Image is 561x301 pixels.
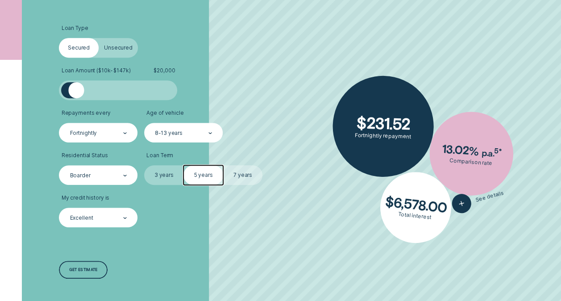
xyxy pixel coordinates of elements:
label: Unsecured [99,38,138,58]
span: Age of vehicle [146,110,183,117]
div: Excellent [70,214,93,221]
span: Loan Amount ( $10k - $147k ) [62,67,131,74]
div: Fortnightly [70,130,97,137]
div: 8-13 years [155,130,183,137]
span: Loan Type [62,25,88,32]
label: 3 years [144,165,183,185]
div: Boarder [70,172,91,179]
button: See details [450,183,506,215]
span: $ 20,000 [154,67,175,74]
span: Residential Status [62,152,108,159]
span: See details [475,189,504,203]
span: Repayments every [62,110,111,117]
span: My credit history is [62,195,110,201]
label: 7 years [223,165,262,185]
label: 5 years [183,165,223,185]
span: Loan Term [146,152,173,159]
label: Secured [59,38,98,58]
a: Get estimate [59,261,107,279]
